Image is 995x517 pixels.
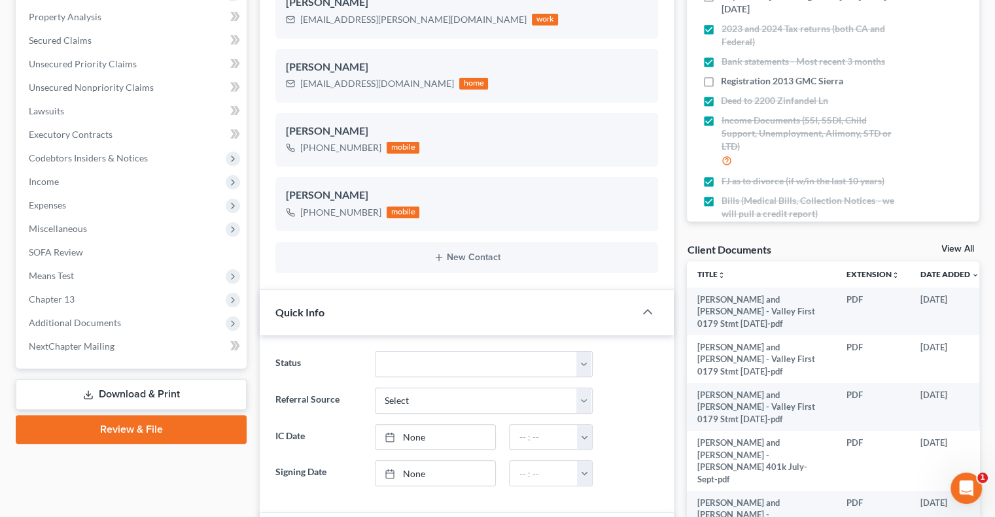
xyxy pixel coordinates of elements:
[16,379,247,410] a: Download & Print
[387,142,419,154] div: mobile
[847,269,899,279] a: Extensionunfold_more
[18,241,247,264] a: SOFA Review
[18,29,247,52] a: Secured Claims
[29,11,101,22] span: Property Analysis
[18,99,247,123] a: Lawsuits
[29,317,121,328] span: Additional Documents
[18,123,247,146] a: Executory Contracts
[29,176,59,187] span: Income
[721,175,884,188] span: FJ as to divorce (if w/in the last 10 years)
[269,424,368,450] label: IC Date
[29,58,137,69] span: Unsecured Priority Claims
[286,252,648,263] button: New Contact
[718,271,725,279] i: unfold_more
[300,13,527,26] div: [EMAIL_ADDRESS][PERSON_NAME][DOMAIN_NAME]
[892,271,899,279] i: unfold_more
[910,335,990,383] td: [DATE]
[18,335,247,358] a: NextChapter Mailing
[920,269,979,279] a: Date Added expand_more
[910,383,990,431] td: [DATE]
[532,14,558,25] div: work
[510,425,578,450] input: -- : --
[721,114,895,153] span: Income Documents (SSI, SSDI, Child Support, Unemployment, Alimony, STD or LTD)
[29,129,113,140] span: Executory Contracts
[18,5,247,29] a: Property Analysis
[300,77,454,90] div: [EMAIL_ADDRESS][DOMAIN_NAME]
[459,78,488,90] div: home
[910,288,990,335] td: [DATE]
[836,431,910,491] td: PDF
[375,425,496,450] a: None
[687,335,836,383] td: [PERSON_NAME] and [PERSON_NAME] - Valley First 0179 Stmt [DATE]-pdf
[29,223,87,234] span: Miscellaneous
[29,293,75,305] span: Chapter 13
[721,75,843,88] span: Registration 2013 GMC Sierra
[697,269,725,279] a: Titleunfold_more
[941,244,974,254] a: View All
[29,35,92,46] span: Secured Claims
[18,52,247,76] a: Unsecured Priority Claims
[29,105,64,116] span: Lawsuits
[275,306,324,318] span: Quick Info
[977,473,988,483] span: 1
[510,461,578,486] input: -- : --
[269,460,368,486] label: Signing Date
[721,94,828,107] span: Deed to 2200 Zinfandel Ln
[300,141,381,154] div: [PHONE_NUMBER]
[910,431,990,491] td: [DATE]
[687,288,836,335] td: [PERSON_NAME] and [PERSON_NAME] - Valley First 0179 Stmt [DATE]-pdf
[721,22,895,48] span: 2023 and 2024 Tax returns (both CA and Federal)
[687,431,836,491] td: [PERSON_NAME] and [PERSON_NAME] - [PERSON_NAME] 401k July-Sept-pdf
[836,335,910,383] td: PDF
[286,124,648,139] div: [PERSON_NAME]
[29,341,114,352] span: NextChapter Mailing
[269,351,368,377] label: Status
[29,246,83,258] span: SOFA Review
[29,199,66,210] span: Expenses
[29,152,148,163] span: Codebtors Insiders & Notices
[836,383,910,431] td: PDF
[387,207,419,218] div: mobile
[971,271,979,279] i: expand_more
[16,415,247,444] a: Review & File
[300,206,381,219] div: [PHONE_NUMBER]
[721,55,884,68] span: Bank statements - Most recent 3 months
[29,82,154,93] span: Unsecured Nonpriority Claims
[269,388,368,414] label: Referral Source
[18,76,247,99] a: Unsecured Nonpriority Claims
[721,194,895,220] span: Bills (Medical Bills, Collection Notices - we will pull a credit report)
[286,59,648,75] div: [PERSON_NAME]
[286,188,648,203] div: [PERSON_NAME]
[375,461,496,486] a: None
[29,270,74,281] span: Means Test
[687,383,836,431] td: [PERSON_NAME] and [PERSON_NAME] - Valley First 0179 Stmt [DATE]-pdf
[687,242,771,256] div: Client Documents
[836,288,910,335] td: PDF
[951,473,982,504] iframe: Intercom live chat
